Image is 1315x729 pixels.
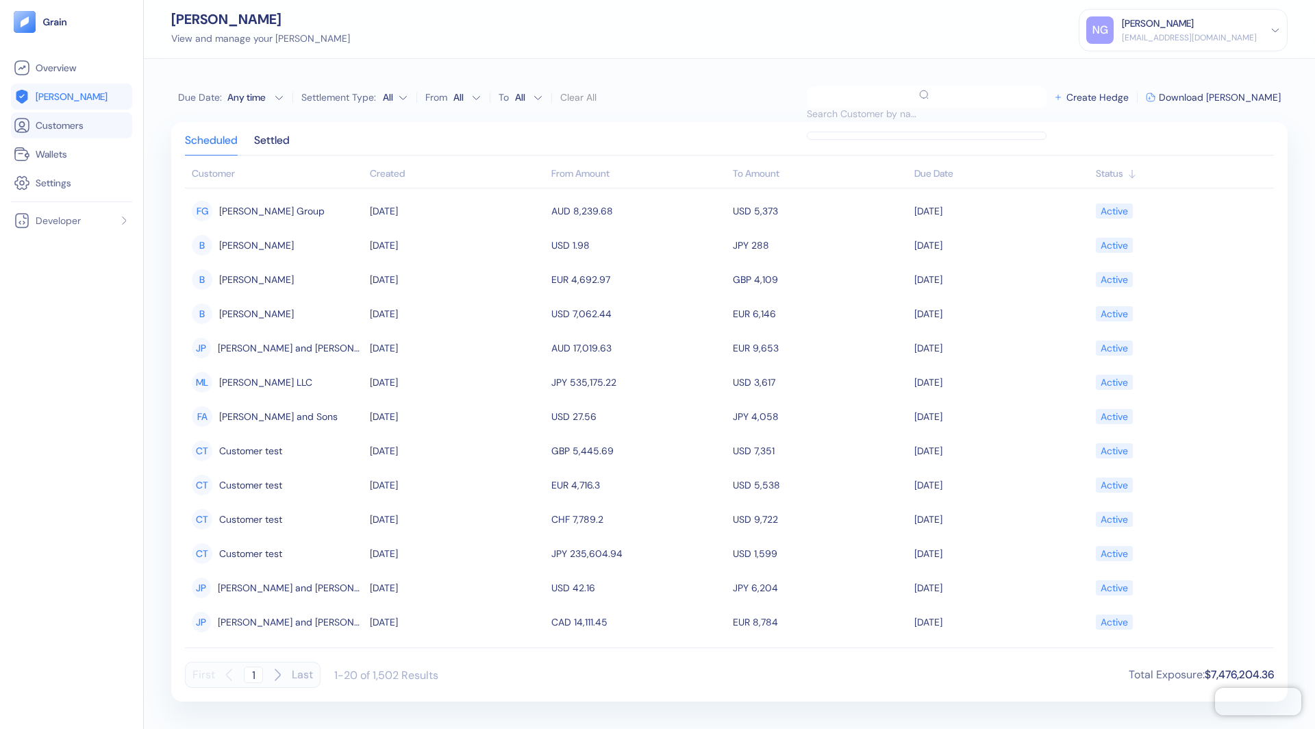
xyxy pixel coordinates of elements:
div: Active [1101,405,1128,428]
a: Settings [14,175,129,191]
td: [DATE] [911,502,1092,536]
div: Sort ascending [1096,166,1267,181]
td: [DATE] [366,331,548,365]
td: USD 27.56 [548,399,729,434]
td: [DATE] [366,262,548,297]
div: [EMAIL_ADDRESS][DOMAIN_NAME] [1122,32,1257,44]
iframe: Chatra live chat [1215,688,1301,715]
td: JPY 235,604.94 [548,536,729,571]
td: [DATE] [366,571,548,605]
td: USD 7,062.44 [548,297,729,331]
div: [PERSON_NAME] [1122,16,1194,31]
div: Settled [254,136,290,155]
td: AUD 8,239.68 [548,194,729,228]
div: Active [1101,610,1128,634]
div: Active [1101,268,1128,291]
td: AUD 17,019.63 [548,331,729,365]
td: [DATE] [911,434,1092,468]
span: Customer test [219,508,282,531]
div: FG [192,201,212,221]
div: CT [192,475,212,495]
td: [DATE] [911,297,1092,331]
div: Active [1101,508,1128,531]
span: Customer test [219,473,282,497]
input: Search Customer by name [807,103,922,125]
td: [DATE] [911,571,1092,605]
td: EUR 9,805.32 [548,639,729,674]
th: To Amount [729,161,911,188]
span: Brown-Bednar [219,234,294,257]
div: NG [1086,16,1114,44]
div: CT [192,441,212,461]
td: EUR 4,716.3 [548,468,729,502]
div: B [192,269,212,290]
td: JPY 288 [729,228,911,262]
button: From [450,86,481,108]
img: logo-tablet-V2.svg [14,11,36,33]
td: [DATE] [911,536,1092,571]
span: Download [PERSON_NAME] [1159,92,1281,102]
td: CHF 7,789.2 [548,502,729,536]
div: Active [1101,576,1128,600]
div: Active [1101,542,1128,565]
span: Create Hedge [1066,92,1129,102]
span: Fay and Sons [219,405,338,428]
div: Active [1101,199,1128,223]
div: JP [192,578,211,598]
td: [DATE] [366,639,548,674]
span: Brown-Bednar [219,268,294,291]
td: GBP 5,445.69 [548,434,729,468]
label: From [425,92,447,102]
td: JPY 4,058 [729,399,911,434]
td: [DATE] [911,228,1092,262]
span: Customers [36,119,84,132]
td: JPY 535,175.22 [548,365,729,399]
span: [PERSON_NAME] [36,90,108,103]
div: Active [1101,473,1128,497]
td: EUR 8,784 [729,605,911,639]
a: Overview [14,60,129,76]
div: Active [1101,371,1128,394]
span: Wallets [36,147,67,161]
button: First [192,662,215,688]
a: [PERSON_NAME] [14,88,129,105]
td: GBP 8,490 [729,639,911,674]
div: Any time [227,90,268,104]
td: JPY 6,204 [729,571,911,605]
td: [DATE] [366,502,548,536]
button: Settlement Type: [383,86,408,108]
td: [DATE] [366,297,548,331]
td: USD 9,722 [729,502,911,536]
td: USD 5,538 [729,468,911,502]
td: USD 42.16 [548,571,729,605]
span: Murray LLC [219,371,312,394]
button: Create Hedge [1053,92,1129,102]
div: Active [1101,439,1128,462]
td: EUR 6,146 [729,297,911,331]
td: USD 1.98 [548,228,729,262]
div: Active [1101,234,1128,257]
div: B [192,235,212,256]
span: Due Date : [178,90,222,104]
td: EUR 4,692.97 [548,262,729,297]
span: Jerde, Parker and Beier [218,576,363,600]
td: [DATE] [366,434,548,468]
td: [DATE] [911,365,1092,399]
img: logo [42,17,68,27]
div: Active [1101,302,1128,325]
div: Scheduled [185,136,238,155]
div: Total Exposure : [1129,667,1274,683]
td: [DATE] [911,468,1092,502]
td: [DATE] [366,365,548,399]
div: Sort ascending [370,166,544,181]
td: [DATE] [911,331,1092,365]
span: Customer test [219,542,282,565]
td: USD 5,373 [729,194,911,228]
div: FA [192,406,212,427]
span: Fisher Group [219,199,325,223]
th: Customer [185,161,366,188]
div: 1-20 of 1,502 Results [334,668,438,682]
td: GBP 4,109 [729,262,911,297]
td: USD 3,617 [729,365,911,399]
